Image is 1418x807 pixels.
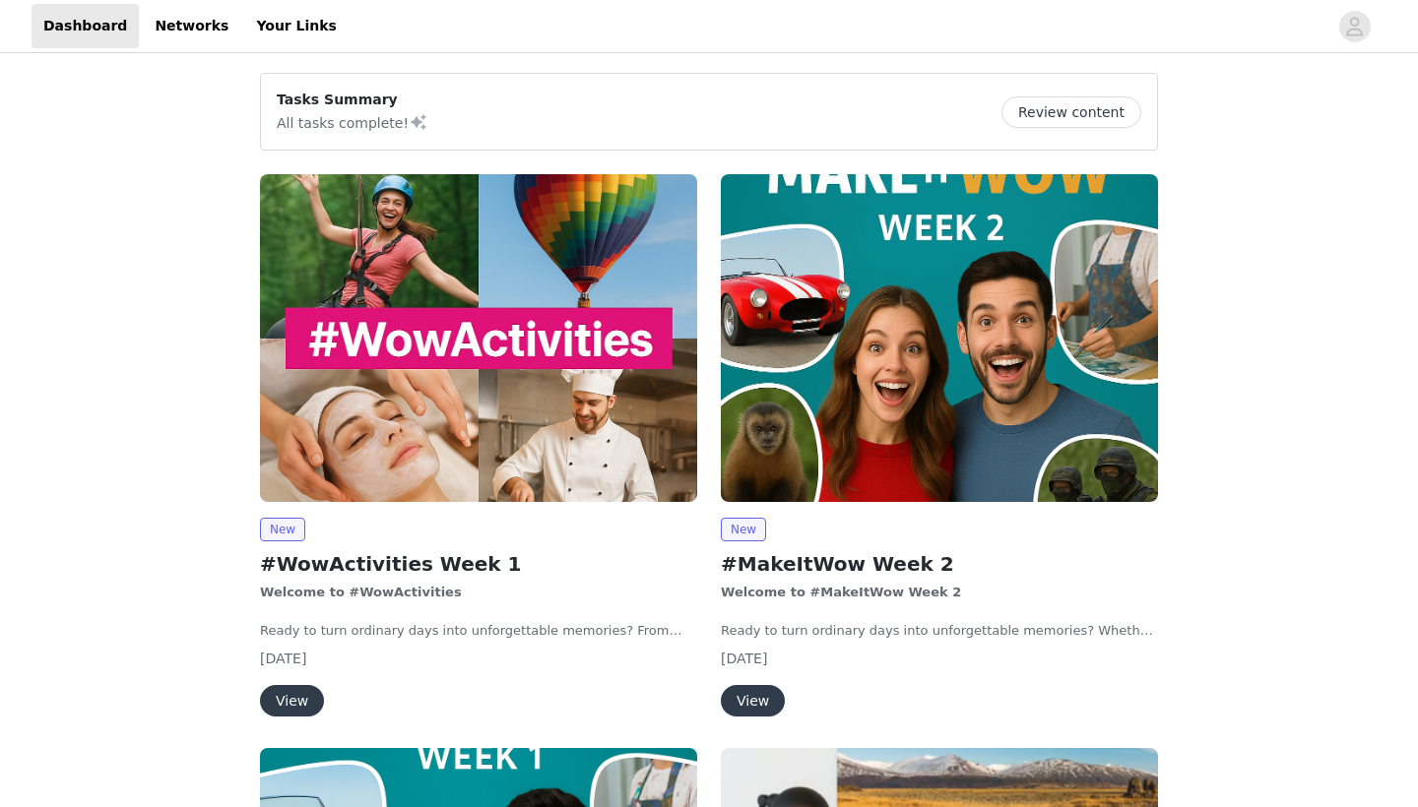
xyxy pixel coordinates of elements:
[721,694,785,709] a: View
[1345,11,1364,42] div: avatar
[260,651,306,666] span: [DATE]
[721,174,1158,502] img: wowcher.co.uk
[721,585,961,599] strong: Welcome to #MakeItWow Week 2
[721,518,766,541] span: New
[260,694,324,709] a: View
[244,4,349,48] a: Your Links
[260,621,697,641] p: Ready to turn ordinary days into unforgettable memories? From heart-pumping adventures to relaxin...
[721,549,1158,579] h2: #MakeItWow Week 2
[721,621,1158,641] p: Ready to turn ordinary days into unforgettable memories? Whether you’re chasing thrills, enjoying...
[32,4,139,48] a: Dashboard
[1001,96,1141,128] button: Review content
[721,685,785,716] button: View
[260,518,305,541] span: New
[277,90,428,110] p: Tasks Summary
[260,549,697,579] h2: #WowActivities Week 1
[260,585,462,599] strong: Welcome to #WowActivities
[143,4,240,48] a: Networks
[277,110,428,134] p: All tasks complete!
[721,651,767,666] span: [DATE]
[260,685,324,716] button: View
[260,174,697,502] img: wowcher.co.uk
